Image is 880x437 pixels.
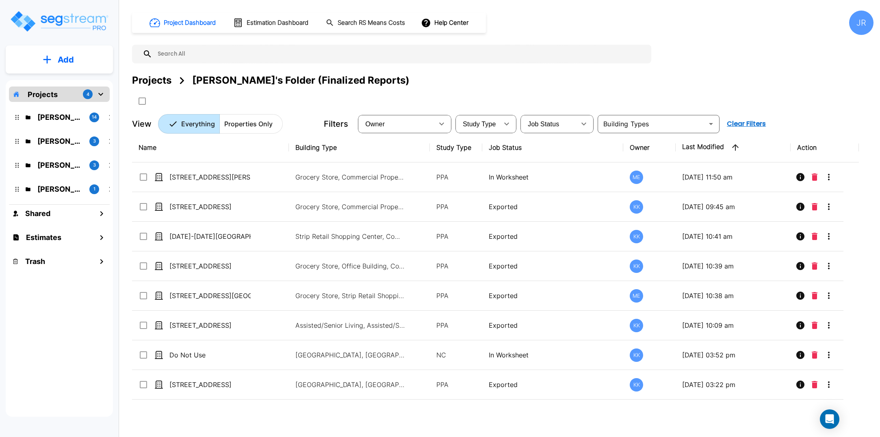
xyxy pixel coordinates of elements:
[436,291,476,301] p: PPA
[295,202,405,212] p: Grocery Store, Commercial Property Site
[522,112,576,135] div: Select
[295,350,405,360] p: [GEOGRAPHIC_DATA], [GEOGRAPHIC_DATA]
[682,231,784,241] p: [DATE] 10:41 am
[169,350,251,360] p: Do Not Use
[132,73,171,88] div: Projects
[821,347,837,363] button: More-Options
[821,317,837,333] button: More-Options
[436,261,476,271] p: PPA
[489,261,617,271] p: Exported
[164,18,216,28] h1: Project Dashboard
[682,350,784,360] p: [DATE] 03:52 pm
[489,380,617,389] p: Exported
[682,172,784,182] p: [DATE] 11:50 am
[821,288,837,304] button: More-Options
[489,231,617,241] p: Exported
[158,114,283,134] div: Platform
[682,320,784,330] p: [DATE] 10:09 am
[630,200,643,214] div: KK
[181,119,215,129] p: Everything
[482,133,623,162] th: Job Status
[682,380,784,389] p: [DATE] 03:22 pm
[792,199,808,215] button: Info
[134,93,150,109] button: SelectAll
[792,258,808,274] button: Info
[463,121,496,128] span: Study Type
[792,288,808,304] button: Info
[92,114,97,121] p: 14
[792,228,808,244] button: Info
[436,380,476,389] p: PPA
[489,172,617,182] p: In Worksheet
[792,347,808,363] button: Info
[724,116,769,132] button: Clear Filters
[676,133,791,162] th: Last Modified
[93,186,95,193] p: 1
[365,121,385,128] span: Owner
[436,231,476,241] p: PPA
[528,121,559,128] span: Job Status
[821,199,837,215] button: More-Options
[630,348,643,362] div: KK
[682,261,784,271] p: [DATE] 10:39 am
[808,347,821,363] button: Delete
[682,291,784,301] p: [DATE] 10:38 am
[87,91,89,98] p: 4
[792,169,808,185] button: Info
[436,320,476,330] p: PPA
[132,118,152,130] p: View
[821,376,837,393] button: More-Options
[630,171,643,184] div: ME
[224,119,273,129] p: Properties Only
[630,230,643,243] div: KK
[169,380,251,389] p: [STREET_ADDRESS]
[808,199,821,215] button: Delete
[6,48,113,71] button: Add
[58,54,74,66] p: Add
[821,228,837,244] button: More-Options
[630,378,643,392] div: KK
[489,320,617,330] p: Exported
[682,202,784,212] p: [DATE] 09:45 am
[430,133,482,162] th: Study Type
[808,376,821,393] button: Delete
[219,114,283,134] button: Properties Only
[808,169,821,185] button: Delete
[295,172,405,182] p: Grocery Store, Commercial Property Site
[25,256,45,267] h1: Trash
[169,320,251,330] p: [STREET_ADDRESS]
[792,317,808,333] button: Info
[93,162,96,169] p: 3
[419,15,472,30] button: Help Center
[9,10,109,33] img: Logo
[25,208,50,219] h1: Shared
[324,118,348,130] p: Filters
[152,45,647,63] input: Search All
[457,112,499,135] div: Select
[169,231,251,241] p: [DATE]-[DATE][GEOGRAPHIC_DATA]
[247,18,308,28] h1: Estimation Dashboard
[295,320,405,330] p: Assisted/Senior Living, Assisted/Senior Living Site
[791,133,858,162] th: Action
[169,291,251,301] p: [STREET_ADDRESS][GEOGRAPHIC_DATA][STREET_ADDRESS]
[436,172,476,182] p: PPA
[338,18,405,28] h1: Search RS Means Costs
[705,118,717,130] button: Open
[295,231,405,241] p: Strip Retail Shopping Center, Commercial Property Site
[808,258,821,274] button: Delete
[295,380,405,389] p: [GEOGRAPHIC_DATA], [GEOGRAPHIC_DATA]
[436,202,476,212] p: PPA
[808,228,821,244] button: Delete
[37,184,83,195] p: M.E. Folder
[295,261,405,271] p: Grocery Store, Office Building, Commercial Property Site
[289,133,430,162] th: Building Type
[821,169,837,185] button: More-Options
[600,118,704,130] input: Building Types
[436,350,476,360] p: NC
[132,133,289,162] th: Name
[169,261,251,271] p: [STREET_ADDRESS]
[808,317,821,333] button: Delete
[821,258,837,274] button: More-Options
[169,202,251,212] p: [STREET_ADDRESS]
[820,409,839,429] div: Open Intercom Messenger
